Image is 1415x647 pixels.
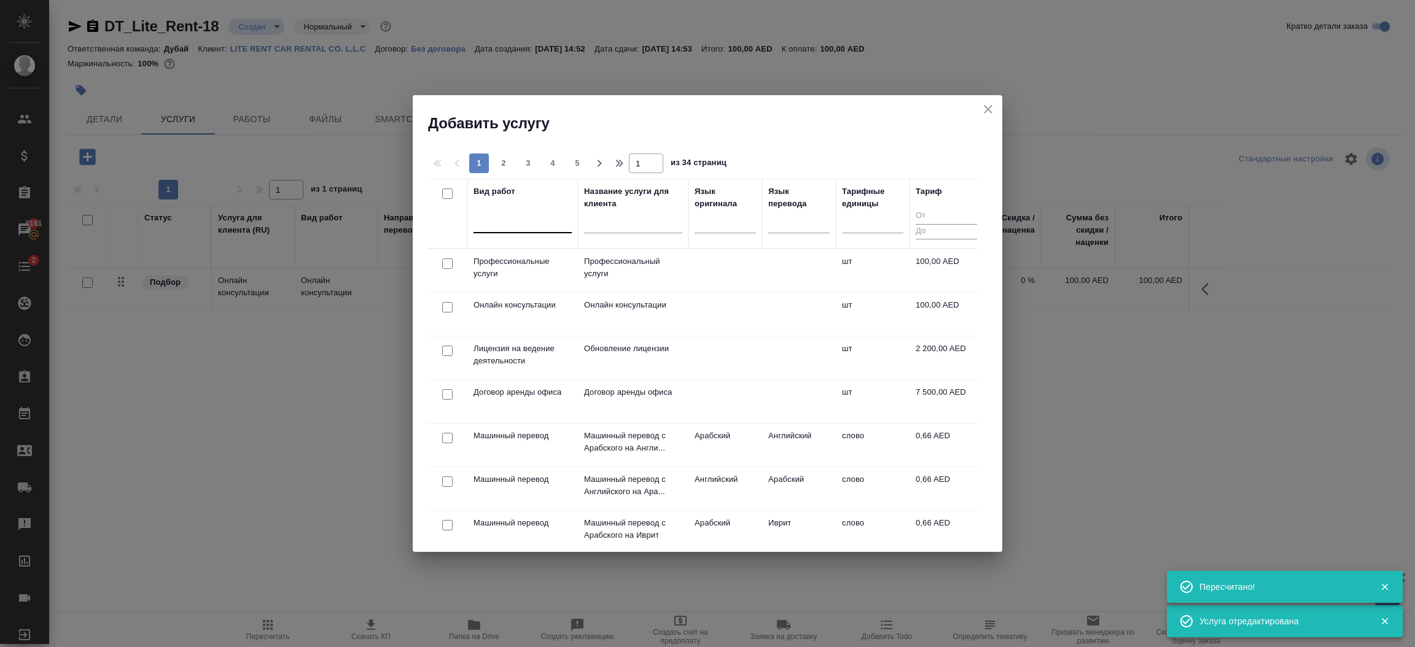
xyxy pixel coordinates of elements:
[474,299,572,311] p: Онлайн консультации
[567,153,587,173] button: 5
[762,467,836,510] td: Арабский
[836,249,910,292] td: шт
[428,114,1002,133] h2: Добавить услугу
[916,224,977,239] input: До
[910,293,983,336] td: 100,00 AED
[836,293,910,336] td: шт
[916,209,977,224] input: От
[916,185,942,198] div: Тариф
[584,255,682,280] p: Профессиональный услуги
[695,185,756,210] div: Язык оригинала
[910,424,983,467] td: 0,66 AED
[910,511,983,554] td: 0,66 AED
[474,473,572,486] p: Машинный перевод
[584,386,682,398] p: Договор аренды офиса
[543,157,563,169] span: 4
[474,517,572,529] p: Машинный перевод
[836,336,910,379] td: шт
[768,185,830,210] div: Язык перевода
[584,299,682,311] p: Онлайн консультации
[910,467,983,510] td: 0,66 AED
[910,380,983,423] td: 7 500,00 AED
[584,430,682,454] p: Машинный перевод с Арабского на Англи...
[1372,616,1397,627] button: Закрыть
[584,343,682,355] p: Обновление лицензии
[688,467,762,510] td: Английский
[494,157,513,169] span: 2
[584,185,682,210] div: Название услуги для клиента
[688,424,762,467] td: Арабский
[494,153,513,173] button: 2
[1199,615,1362,627] div: Услуга отредактирована
[910,249,983,292] td: 100,00 AED
[836,467,910,510] td: слово
[979,100,997,118] button: close
[474,343,572,367] p: Лицензия на ведение деятельности
[842,185,903,210] div: Тарифные единицы
[474,430,572,442] p: Машинный перевод
[474,185,515,198] div: Вид работ
[518,153,538,173] button: 3
[584,473,682,498] p: Машинный перевод с Английского на Ара...
[688,511,762,554] td: Арабский
[518,157,538,169] span: 3
[836,424,910,467] td: слово
[836,511,910,554] td: слово
[1372,581,1397,592] button: Закрыть
[567,157,587,169] span: 5
[671,155,727,173] span: из 34 страниц
[762,424,836,467] td: Английский
[584,517,682,541] p: Машинный перевод с Арабского на Иврит
[762,511,836,554] td: Иврит
[1199,581,1362,593] div: Пересчитано!
[474,386,572,398] p: Договор аренды офиса
[474,255,572,280] p: Профессиональные услуги
[836,380,910,423] td: шт
[910,336,983,379] td: 2 200,00 AED
[543,153,563,173] button: 4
